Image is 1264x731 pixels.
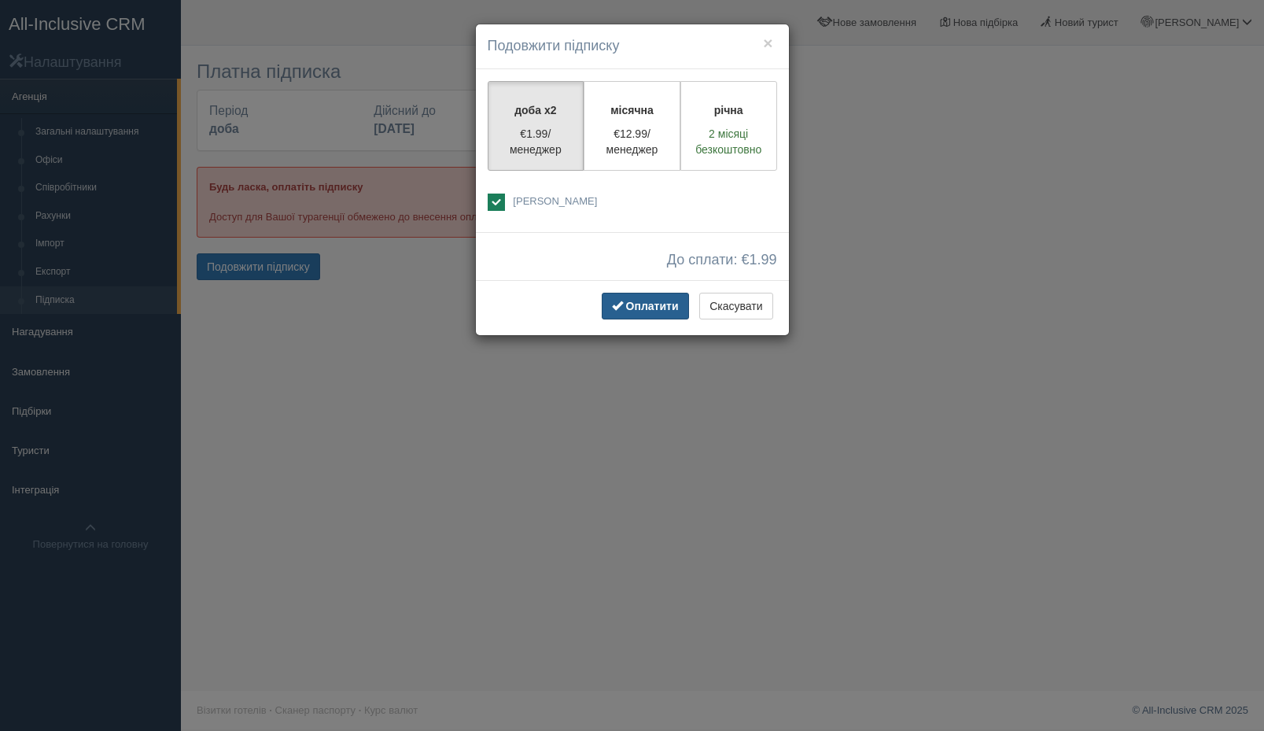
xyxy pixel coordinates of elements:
[594,126,670,157] p: €12.99/менеджер
[749,252,776,268] span: 1.99
[691,102,767,118] p: річна
[498,102,574,118] p: доба x2
[498,126,574,157] p: €1.99/менеджер
[626,300,679,312] span: Оплатити
[513,195,597,207] span: [PERSON_NAME]
[488,36,777,57] h4: Подовжити підписку
[594,102,670,118] p: місячна
[763,35,772,51] button: ×
[691,126,767,157] p: 2 місяці безкоштовно
[667,253,777,268] span: До сплати: €
[699,293,772,319] button: Скасувати
[602,293,689,319] button: Оплатити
